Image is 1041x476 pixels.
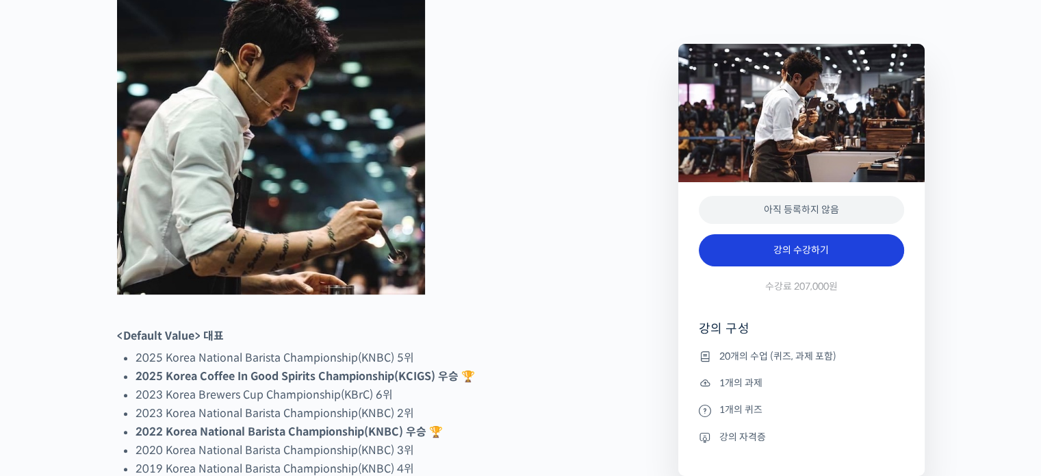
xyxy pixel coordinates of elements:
span: 설정 [211,383,228,394]
a: 1대화 [90,362,177,397]
li: 1개의 퀴즈 [699,402,904,418]
li: 1개의 과제 [699,375,904,391]
strong: <Default Value> 대표 [117,329,224,343]
strong: 2025 Korea Coffee In Good Spirits Championship(KCIGS) 우승 🏆 [136,369,475,384]
a: 설정 [177,362,263,397]
li: 2023 Korea National Barista Championship(KNBC) 2위 [136,404,606,423]
span: 대화 [125,384,142,394]
li: 2020 Korea National Barista Championship(KNBC) 3위 [136,441,606,460]
li: 강의 자격증 [699,429,904,445]
a: 강의 수강하기 [699,234,904,267]
strong: 2022 Korea National Barista Championship(KNBC) 우승 🏆 [136,425,443,439]
span: 1 [139,362,144,373]
span: 홈 [43,383,51,394]
li: 2023 Korea Brewers Cup Championship(KBrC) 6위 [136,386,606,404]
h4: 강의 구성 [699,321,904,348]
li: 2025 Korea National Barista Championship(KNBC) 5위 [136,349,606,367]
li: 20개의 수업 (퀴즈, 과제 포함) [699,348,904,364]
div: 아직 등록하지 않음 [699,196,904,224]
span: 수강료 207,000원 [765,280,838,293]
a: 홈 [4,362,90,397]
